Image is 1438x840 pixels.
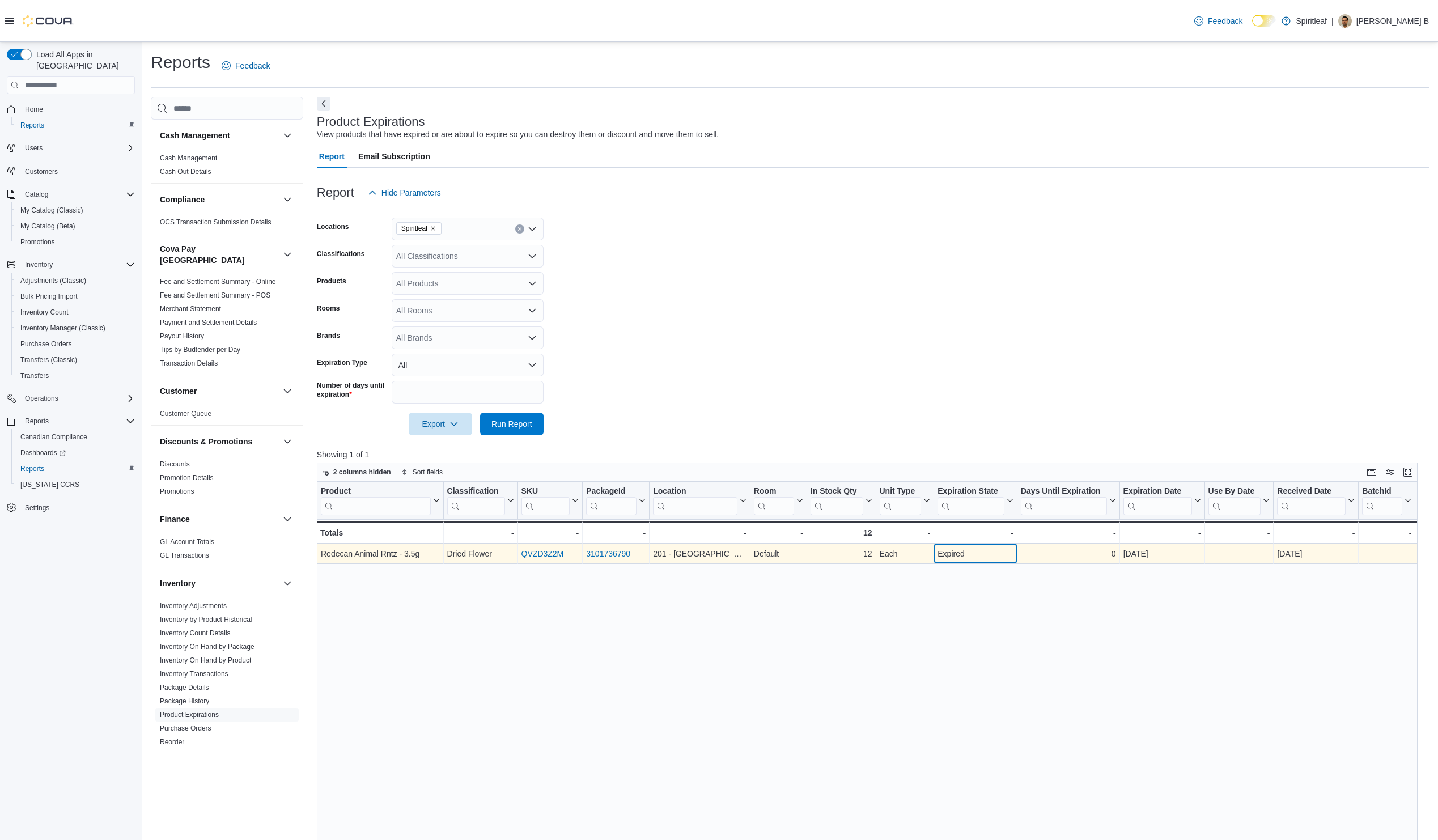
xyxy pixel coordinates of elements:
button: Inventory [20,258,57,271]
span: Bulk Pricing Import [16,290,135,303]
div: Discounts & Promotions [151,457,303,503]
button: Cash Management [160,130,278,141]
div: Expired [938,547,1013,561]
span: Reports [20,121,44,130]
span: Bulk Pricing Import [20,292,78,301]
button: Transfers (Classic) [11,352,139,368]
a: My Catalog (Classic) [16,203,88,217]
button: Expiration State [938,486,1013,515]
button: Settings [2,499,139,516]
a: Tips by Budtender per Day [160,346,240,354]
span: Merchant Statement [160,304,221,313]
a: Fee and Settlement Summary - Online [160,278,276,286]
a: Transfers (Classic) [16,353,82,367]
span: Reports [20,464,44,473]
button: Inventory Manager (Classic) [11,320,139,336]
button: Customer [281,384,294,398]
span: Promotions [20,237,55,247]
div: Classification [447,486,504,515]
div: BatchId [1362,486,1402,515]
button: My Catalog (Beta) [11,218,139,234]
a: Package History [160,697,209,705]
button: Reports [20,414,53,428]
span: Inventory Count [16,306,135,319]
div: - [754,526,803,540]
div: Use By Date [1208,486,1261,497]
span: Washington CCRS [16,478,135,491]
button: Discounts & Promotions [160,436,278,447]
div: SKU [521,486,570,497]
a: Canadian Compliance [16,430,92,444]
button: Compliance [281,193,294,206]
span: 2 columns hidden [333,468,391,477]
button: Open list of options [528,306,537,315]
span: Catalog [25,190,48,199]
button: 2 columns hidden [317,465,396,479]
a: Cash Out Details [160,168,211,176]
a: Dashboards [16,446,70,460]
button: Product [321,486,440,515]
span: Feedback [235,60,270,71]
div: Expiration State [938,486,1004,497]
button: PackageId [586,486,646,515]
span: Customers [25,167,58,176]
div: Unit Type [879,486,921,515]
button: SKU [521,486,579,515]
div: Customer [151,407,303,425]
span: Discounts [160,460,190,469]
span: Promotion Details [160,473,214,482]
span: Tips by Budtender per Day [160,345,240,354]
a: Inventory On Hand by Product [160,656,251,664]
div: Dried Flower [447,547,514,561]
div: Location [653,486,737,497]
a: Inventory Adjustments [160,602,227,610]
a: Payout History [160,332,204,340]
button: Home [2,101,139,117]
a: Cash Management [160,154,217,162]
a: Feedback [217,54,274,77]
button: Customer [160,385,278,397]
a: Fee and Settlement Summary - POS [160,291,270,299]
div: Location [653,486,737,515]
button: Next [317,97,330,111]
div: - [1123,526,1201,540]
span: Feedback [1208,15,1242,27]
button: Promotions [11,234,139,250]
span: Purchase Orders [20,340,72,349]
div: - [879,526,930,540]
a: Promotion Details [160,474,214,482]
span: Home [20,102,135,116]
div: Unit Type [879,486,921,497]
button: Catalog [2,186,139,202]
button: Transfers [11,368,139,384]
span: My Catalog (Beta) [16,219,135,233]
div: View products that have expired or are about to expire so you can destroy them or discount and mo... [317,129,719,141]
a: 3101736790 [586,549,630,558]
div: Room [754,486,794,515]
span: Adjustments (Classic) [20,276,86,285]
button: Cova Pay [GEOGRAPHIC_DATA] [160,243,278,266]
div: 0 [1021,547,1116,561]
span: Sort fields [413,468,443,477]
div: - [1277,526,1355,540]
a: Transfers [16,369,53,383]
span: Canadian Compliance [16,430,135,444]
h3: Compliance [160,194,205,205]
a: Dashboards [11,445,139,461]
button: Reports [2,413,139,429]
span: Dashboards [16,446,135,460]
h3: Report [317,186,354,200]
span: Cash Out Details [160,167,211,176]
span: Package History [160,697,209,706]
span: Spiritleaf [396,222,442,235]
a: Purchase Orders [160,724,211,732]
button: Adjustments (Classic) [11,273,139,289]
div: Expiration Date [1123,486,1191,515]
h3: Discounts & Promotions [160,436,252,447]
div: - [1208,526,1270,540]
button: Unit Type [879,486,930,515]
button: Bulk Pricing Import [11,289,139,304]
span: Email Subscription [358,145,430,168]
button: Cova Pay [GEOGRAPHIC_DATA] [281,248,294,261]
